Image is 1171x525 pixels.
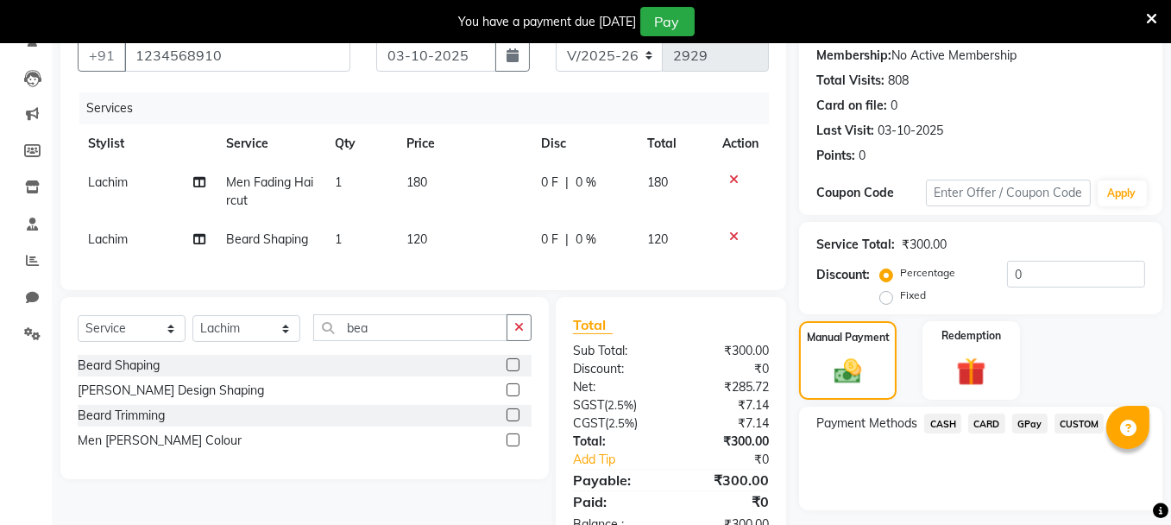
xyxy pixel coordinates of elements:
[941,328,1001,344] label: Redemption
[816,122,874,140] div: Last Visit:
[576,174,596,192] span: 0 %
[816,47,891,65] div: Membership:
[671,396,783,414] div: ₹7.14
[560,433,671,451] div: Total:
[671,491,783,512] div: ₹0
[608,398,633,412] span: 2.5%
[647,174,668,190] span: 180
[396,124,531,163] th: Price
[608,416,634,430] span: 2.5%
[1055,414,1105,433] span: CUSTOM
[807,330,890,345] label: Manual Payment
[560,470,671,490] div: Payable:
[1098,180,1147,206] button: Apply
[671,414,783,433] div: ₹7.14
[900,288,926,303] label: Fixed
[816,47,1145,65] div: No Active Membership
[78,432,242,450] div: Men [PERSON_NAME] Colour
[226,174,313,208] span: Men Fading Haircut
[78,357,160,375] div: Beard Shaping
[78,407,165,425] div: Beard Trimming
[647,231,668,247] span: 120
[816,266,870,284] div: Discount:
[216,124,324,163] th: Service
[637,124,712,163] th: Total
[565,174,569,192] span: |
[689,451,782,469] div: ₹0
[560,414,671,433] div: ( )
[968,414,1005,433] span: CARD
[816,97,887,115] div: Card on file:
[78,382,264,400] div: [PERSON_NAME] Design Shaping
[573,397,604,413] span: SGST
[902,236,947,254] div: ₹300.00
[900,265,955,281] label: Percentage
[859,147,866,165] div: 0
[78,39,126,72] button: +91
[560,342,671,360] div: Sub Total:
[459,13,637,31] div: You have a payment due [DATE]
[671,342,783,360] div: ₹300.00
[948,354,994,390] img: _gift.svg
[576,231,596,249] span: 0 %
[816,184,926,202] div: Coupon Code
[671,470,783,490] div: ₹300.00
[560,451,689,469] a: Add Tip
[335,231,342,247] span: 1
[926,180,1090,206] input: Enter Offer / Coupon Code
[78,124,216,163] th: Stylist
[324,124,397,163] th: Qty
[124,39,350,72] input: Search by Name/Mobile/Email/Code
[878,122,943,140] div: 03-10-2025
[406,231,427,247] span: 120
[335,174,342,190] span: 1
[816,236,895,254] div: Service Total:
[88,231,128,247] span: Lachim
[826,356,870,388] img: _cash.svg
[560,378,671,396] div: Net:
[888,72,909,90] div: 808
[816,147,855,165] div: Points:
[924,414,961,433] span: CASH
[313,314,507,341] input: Search or Scan
[560,491,671,512] div: Paid:
[531,124,637,163] th: Disc
[671,378,783,396] div: ₹285.72
[88,174,128,190] span: Lachim
[816,414,917,433] span: Payment Methods
[541,174,558,192] span: 0 F
[712,124,769,163] th: Action
[671,360,783,378] div: ₹0
[560,396,671,414] div: ( )
[573,415,605,431] span: CGST
[1012,414,1048,433] span: GPay
[541,231,558,249] span: 0 F
[573,316,613,334] span: Total
[226,231,308,247] span: Beard Shaping
[640,7,695,36] button: Pay
[406,174,427,190] span: 180
[560,360,671,378] div: Discount:
[79,92,782,124] div: Services
[816,72,885,90] div: Total Visits:
[671,433,783,451] div: ₹300.00
[565,231,569,249] span: |
[891,97,897,115] div: 0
